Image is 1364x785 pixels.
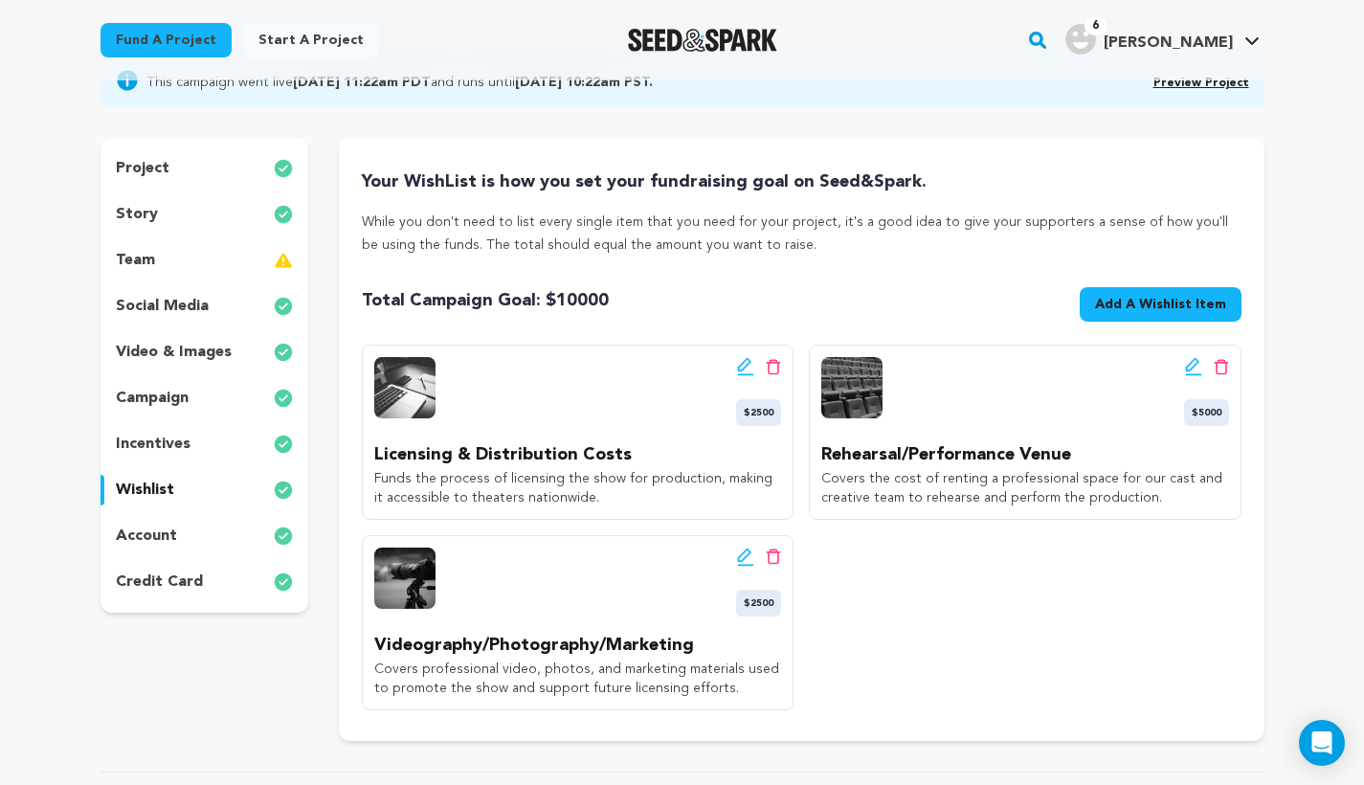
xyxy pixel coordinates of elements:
[293,76,431,89] b: [DATE] 11:22am PDT
[101,23,232,57] a: Fund a project
[116,479,174,502] p: wishlist
[1065,24,1096,55] img: user.png
[274,525,293,548] img: check-circle-full.svg
[146,69,653,92] span: This campaign went live and runs until
[101,291,309,322] button: social media
[116,203,158,226] p: story
[1184,399,1229,426] span: $5000
[116,157,169,180] p: project
[628,29,778,52] img: Seed&Spark Logo Dark Mode
[101,153,309,184] button: project
[1080,287,1241,322] button: Add A Wishlist Item
[515,76,653,89] b: [DATE] 10:22am PST.
[1104,35,1233,51] span: [PERSON_NAME]
[821,441,1228,469] p: Rehearsal/Performance Venue
[362,168,1241,195] h4: Your WishList is how you set your fundraising goal on Seed&Spark.
[116,387,189,410] p: campaign
[1095,295,1226,314] span: Add A Wishlist Item
[736,399,781,426] span: $2500
[101,245,309,276] button: team
[101,429,309,460] button: incentives
[374,632,781,660] p: Videography/Photography/Marketing
[1084,16,1107,35] span: 6
[274,157,293,180] img: check-circle-full.svg
[374,357,436,418] img: wishlist
[821,469,1228,507] p: Covers the cost of renting a professional space for our cast and creative team to rehearse and pe...
[1153,78,1249,89] a: Preview Project
[362,287,609,314] span: Total Campaign Goal: $
[736,590,781,617] span: $2500
[1062,20,1263,60] span: Mike M.'s Profile
[101,337,309,368] button: video & images
[274,341,293,364] img: check-circle-full.svg
[274,479,293,502] img: check-circle-full.svg
[274,249,293,272] img: warning-full.svg
[362,211,1241,257] p: While you don't need to list every single item that you need for your project, it's a good idea t...
[243,23,379,57] a: Start a project
[274,387,293,410] img: check-circle-full.svg
[116,525,177,548] p: account
[1065,24,1233,55] div: Mike M.'s Profile
[374,660,781,698] p: Covers professional video, photos, and marketing materials used to promote the show and support f...
[821,357,883,418] img: wishlist
[374,441,781,469] p: Licensing & Distribution Costs
[101,199,309,230] button: story
[1299,720,1345,766] div: Open Intercom Messenger
[274,571,293,594] img: check-circle-full.svg
[628,29,778,52] a: Seed&Spark Homepage
[116,295,209,318] p: social media
[116,341,232,364] p: video & images
[1062,20,1263,55] a: Mike M.'s Profile
[101,383,309,414] button: campaign
[101,567,309,597] button: credit card
[101,475,309,505] button: wishlist
[556,292,609,309] span: 10000
[274,433,293,456] img: check-circle-full.svg
[116,571,203,594] p: credit card
[374,548,436,609] img: wishlist
[274,203,293,226] img: check-circle-full.svg
[116,433,190,456] p: incentives
[374,469,781,507] p: Funds the process of licensing the show for production, making it accessible to theaters nationwide.
[274,295,293,318] img: check-circle-full.svg
[101,521,309,551] button: account
[116,249,155,272] p: team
